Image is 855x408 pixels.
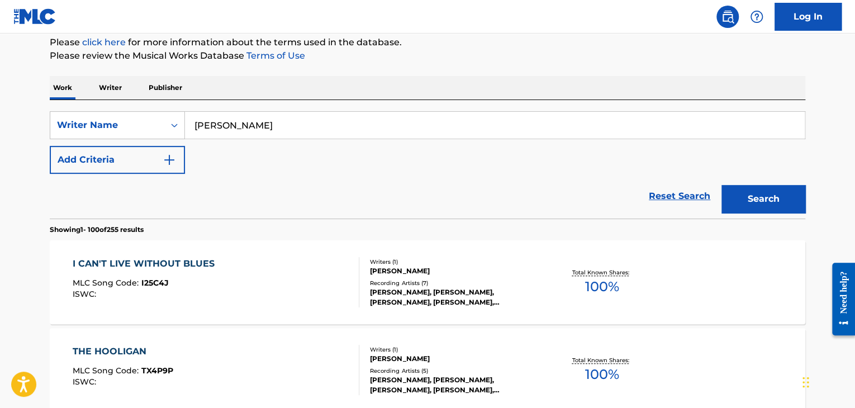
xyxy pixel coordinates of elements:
[799,354,855,408] iframe: Chat Widget
[721,185,805,213] button: Search
[57,118,158,132] div: Writer Name
[50,49,805,63] p: Please review the Musical Works Database
[716,6,739,28] a: Public Search
[799,354,855,408] div: Виджет чата
[50,76,75,99] p: Work
[370,287,539,307] div: [PERSON_NAME], [PERSON_NAME], [PERSON_NAME], [PERSON_NAME], [PERSON_NAME]
[585,364,619,385] span: 100 %
[163,153,176,167] img: 9d2ae6d4665cec9f34b9.svg
[721,10,734,23] img: search
[370,279,539,287] div: Recording Artists ( 7 )
[73,278,141,288] span: MLC Song Code :
[244,50,305,61] a: Terms of Use
[13,8,56,25] img: MLC Logo
[370,266,539,276] div: [PERSON_NAME]
[50,240,805,324] a: I CAN'T LIVE WITHOUT BLUESMLC Song Code:I25C4JISWC:Writers (1)[PERSON_NAME]Recording Artists (7)[...
[745,6,768,28] div: Help
[73,377,99,387] span: ISWC :
[824,254,855,344] iframe: Resource Center
[775,3,842,31] a: Log In
[73,289,99,299] span: ISWC :
[50,146,185,174] button: Add Criteria
[643,184,716,208] a: Reset Search
[145,76,186,99] p: Publisher
[370,345,539,354] div: Writers ( 1 )
[50,111,805,219] form: Search Form
[802,366,809,399] div: Перетащить
[73,366,141,376] span: MLC Song Code :
[370,258,539,266] div: Writers ( 1 )
[73,257,220,271] div: I CAN'T LIVE WITHOUT BLUES
[141,366,173,376] span: TX4P9P
[572,356,631,364] p: Total Known Shares:
[750,10,763,23] img: help
[141,278,169,288] span: I25C4J
[50,225,144,235] p: Showing 1 - 100 of 255 results
[82,37,126,48] a: click here
[73,345,173,358] div: THE HOOLIGAN
[50,36,805,49] p: Please for more information about the terms used in the database.
[585,277,619,297] span: 100 %
[370,375,539,395] div: [PERSON_NAME], [PERSON_NAME], [PERSON_NAME], [PERSON_NAME], [PERSON_NAME]
[96,76,125,99] p: Writer
[370,354,539,364] div: [PERSON_NAME]
[370,367,539,375] div: Recording Artists ( 5 )
[572,268,631,277] p: Total Known Shares:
